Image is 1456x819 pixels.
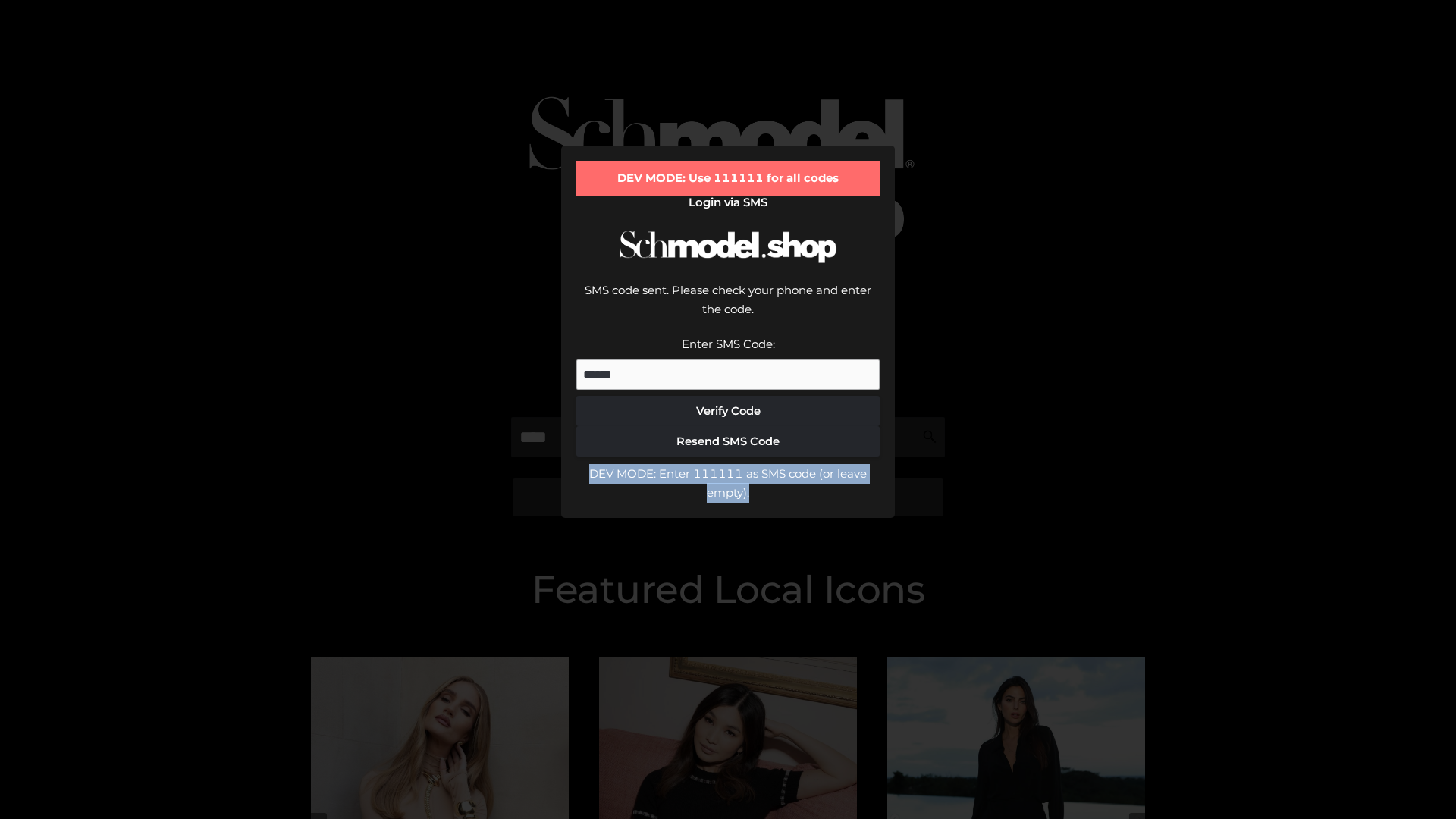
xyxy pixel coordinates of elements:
button: Verify Code [576,396,880,426]
div: DEV MODE: Enter 111111 as SMS code (or leave empty). [576,464,880,503]
h2: Login via SMS [576,196,880,209]
div: DEV MODE: Use 111111 for all codes [576,161,880,196]
button: Resend SMS Code [576,426,880,457]
div: SMS code sent. Please check your phone and enter the code. [576,281,880,334]
img: Schmodel Logo [614,217,842,277]
label: Enter SMS Code: [682,337,775,351]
